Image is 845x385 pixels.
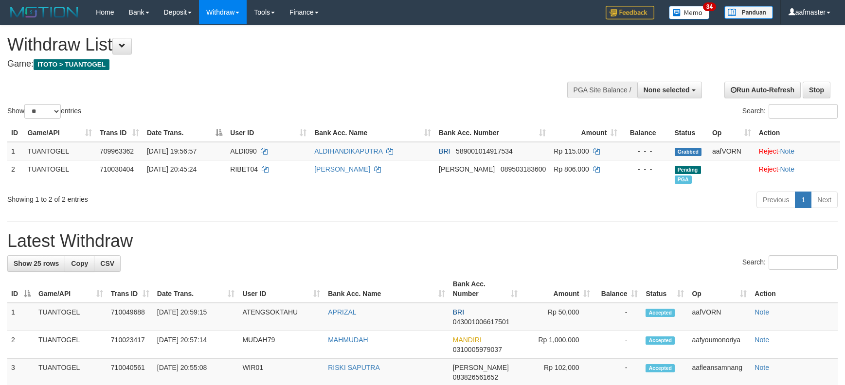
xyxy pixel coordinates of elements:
[759,147,778,155] a: Reject
[24,160,96,188] td: TUANTOGEL
[7,160,24,188] td: 2
[439,147,450,155] span: BRI
[7,255,65,272] a: Show 25 rows
[521,331,594,359] td: Rp 1,000,000
[153,275,239,303] th: Date Trans.: activate to sort column ascending
[594,275,642,303] th: Balance: activate to sort column ascending
[7,35,554,54] h1: Withdraw List
[646,336,675,345] span: Accepted
[34,59,109,70] span: ITOTO > TUANTOGEL
[449,275,521,303] th: Bank Acc. Number: activate to sort column ascending
[646,309,675,317] span: Accepted
[238,331,324,359] td: MUDAH79
[594,303,642,331] td: -
[238,275,324,303] th: User ID: activate to sort column ascending
[7,275,35,303] th: ID: activate to sort column descending
[671,124,708,142] th: Status
[803,82,830,98] a: Stop
[226,124,310,142] th: User ID: activate to sort column ascending
[328,336,368,344] a: MAHMUDAH
[453,346,502,353] span: Copy 0310005979037 to clipboard
[756,192,795,208] a: Previous
[314,147,382,155] a: ALDIHANDIKAPUTRA
[755,142,840,160] td: ·
[7,191,345,204] div: Showing 1 to 2 of 2 entries
[230,165,258,173] span: RIBET04
[755,308,769,316] a: Note
[7,303,35,331] td: 1
[675,175,692,184] span: Marked by aafyoumonoriya
[769,255,838,270] input: Search:
[71,260,88,267] span: Copy
[550,124,621,142] th: Amount: activate to sort column ascending
[501,165,546,173] span: Copy 089503183600 to clipboard
[759,165,778,173] a: Reject
[153,303,239,331] td: [DATE] 20:59:15
[521,275,594,303] th: Amount: activate to sort column ascending
[7,104,81,119] label: Show entries
[755,160,840,188] td: ·
[35,303,107,331] td: TUANTOGEL
[324,275,449,303] th: Bank Acc. Name: activate to sort column ascending
[328,364,380,371] a: RISKI SAPUTRA
[625,146,666,156] div: - - -
[644,86,690,94] span: None selected
[7,5,81,19] img: MOTION_logo.png
[453,336,482,344] span: MANDIRI
[94,255,121,272] a: CSV
[637,82,702,98] button: None selected
[708,124,755,142] th: Op: activate to sort column ascending
[724,6,773,19] img: panduan.png
[554,165,589,173] span: Rp 806.000
[230,147,256,155] span: ALDI090
[755,124,840,142] th: Action
[35,275,107,303] th: Game/API: activate to sort column ascending
[100,165,134,173] span: 710030404
[675,166,701,174] span: Pending
[456,147,513,155] span: Copy 589001014917534 to clipboard
[14,260,59,267] span: Show 25 rows
[795,192,811,208] a: 1
[811,192,838,208] a: Next
[646,364,675,372] span: Accepted
[435,124,550,142] th: Bank Acc. Number: activate to sort column ascending
[143,124,226,142] th: Date Trans.: activate to sort column descending
[642,275,688,303] th: Status: activate to sort column ascending
[755,336,769,344] a: Note
[780,147,794,155] a: Note
[35,331,107,359] td: TUANTOGEL
[439,165,495,173] span: [PERSON_NAME]
[594,331,642,359] td: -
[724,82,801,98] a: Run Auto-Refresh
[751,275,838,303] th: Action
[107,275,153,303] th: Trans ID: activate to sort column ascending
[7,59,554,69] h4: Game:
[153,331,239,359] td: [DATE] 20:57:14
[742,255,838,270] label: Search:
[24,142,96,160] td: TUANTOGEL
[606,6,654,19] img: Feedback.jpg
[521,303,594,331] td: Rp 50,000
[625,164,666,174] div: - - -
[65,255,94,272] a: Copy
[7,124,24,142] th: ID
[780,165,794,173] a: Note
[688,303,751,331] td: aafVORN
[238,303,324,331] td: ATENGSOKTAHU
[100,260,114,267] span: CSV
[688,331,751,359] td: aafyoumonoriya
[147,147,197,155] span: [DATE] 19:56:57
[554,147,589,155] span: Rp 115.000
[453,364,509,371] span: [PERSON_NAME]
[703,2,716,11] span: 34
[453,308,464,316] span: BRI
[769,104,838,119] input: Search:
[328,308,356,316] a: APRIZAL
[100,147,134,155] span: 709963362
[314,165,370,173] a: [PERSON_NAME]
[96,124,143,142] th: Trans ID: activate to sort column ascending
[7,331,35,359] td: 2
[621,124,670,142] th: Balance
[147,165,197,173] span: [DATE] 20:45:24
[453,318,510,326] span: Copy 043001006617501 to clipboard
